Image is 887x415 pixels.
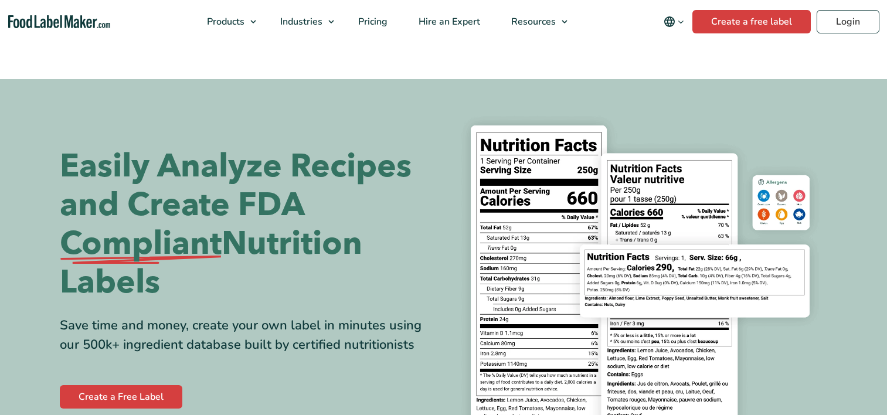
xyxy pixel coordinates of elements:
[8,15,111,29] a: Food Label Maker homepage
[60,385,182,409] a: Create a Free Label
[60,147,435,302] h1: Easily Analyze Recipes and Create FDA Nutrition Labels
[508,15,557,28] span: Resources
[277,15,324,28] span: Industries
[60,316,435,355] div: Save time and money, create your own label in minutes using our 500k+ ingredient database built b...
[692,10,811,33] a: Create a free label
[203,15,246,28] span: Products
[655,10,692,33] button: Change language
[60,224,222,263] span: Compliant
[415,15,481,28] span: Hire an Expert
[355,15,389,28] span: Pricing
[817,10,879,33] a: Login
